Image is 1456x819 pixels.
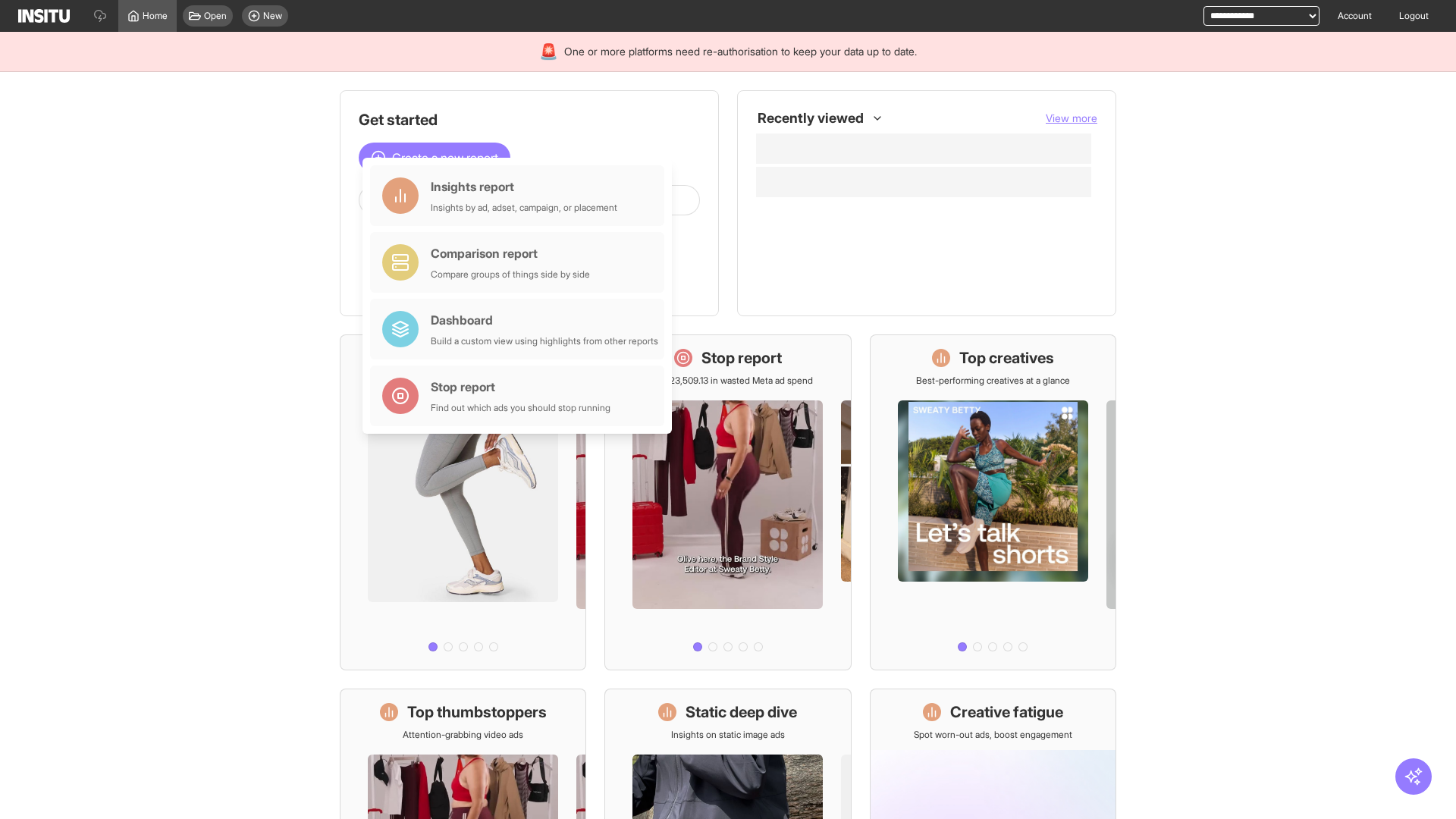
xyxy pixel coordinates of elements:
[407,701,547,723] h1: Top thumbstoppers
[359,143,510,173] button: Create a new report
[1046,111,1097,124] span: View more
[870,334,1116,670] a: Top creativesBest-performing creatives at a glance
[642,375,813,387] p: Save £23,509.13 in wasted Meta ad spend
[701,347,782,369] h1: Stop report
[959,347,1054,369] h1: Top creatives
[431,378,610,396] div: Stop report
[431,177,617,196] div: Insights report
[431,335,658,347] div: Build a custom view using highlights from other reports
[671,729,785,741] p: Insights on static image ads
[431,244,590,262] div: Comparison report
[340,334,586,670] a: What's live nowSee all active ads instantly
[392,149,498,167] span: Create a new report
[263,10,282,22] span: New
[431,268,590,281] div: Compare groups of things side by side
[431,311,658,329] div: Dashboard
[431,202,617,214] div: Insights by ad, adset, campaign, or placement
[686,701,797,723] h1: Static deep dive
[539,41,558,62] div: 🚨
[143,10,168,22] span: Home
[431,402,610,414] div: Find out which ads you should stop running
[359,109,700,130] h1: Get started
[564,44,917,59] span: One or more platforms need re-authorisation to keep your data up to date.
[204,10,227,22] span: Open
[18,9,70,23] img: Logo
[604,334,851,670] a: Stop reportSave £23,509.13 in wasted Meta ad spend
[1046,111,1097,126] button: View more
[916,375,1070,387] p: Best-performing creatives at a glance
[403,729,523,741] p: Attention-grabbing video ads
